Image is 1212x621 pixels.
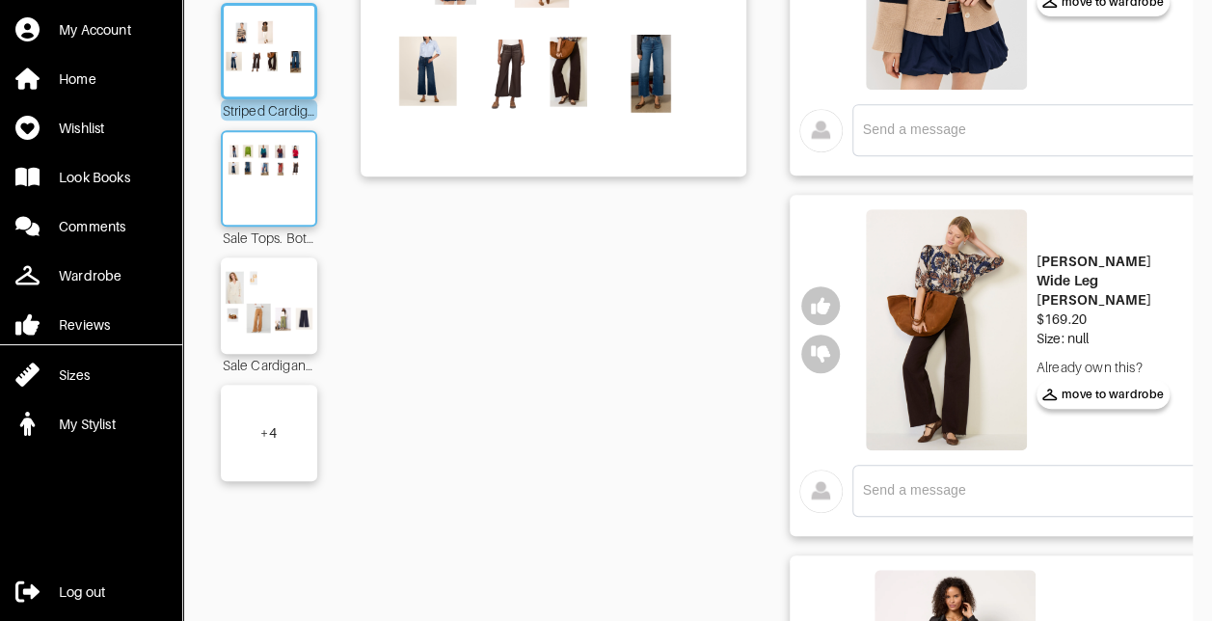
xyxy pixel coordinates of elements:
div: [PERSON_NAME] Wide Leg [PERSON_NAME] [1037,252,1188,310]
div: + 4 [260,423,276,443]
div: Wishlist [59,119,104,138]
div: $169.20 [1037,310,1188,329]
img: Outfit Sale Tops. Bottoms [217,142,321,215]
div: Sizes [59,365,90,385]
span: move to wardrobe [1042,386,1165,403]
div: Size: null [1037,329,1188,348]
div: Reviews [59,315,110,335]
img: avatar [799,470,843,513]
div: Sale Cardigan - work look [221,354,317,375]
div: Log out [59,582,105,602]
div: Wardrobe [59,266,121,285]
div: Sale Tops. Bottoms [221,227,317,248]
img: avatar [799,109,843,152]
div: My Stylist [59,415,116,434]
img: Outfit Sale Cardigan - work look [214,267,324,344]
div: Home [59,69,96,89]
div: Comments [59,217,125,236]
div: My Account [59,20,131,40]
div: Striped Cardigan [221,99,317,121]
img: Outfit Striped Cardigan [218,15,319,87]
button: move to wardrobe [1037,380,1171,409]
div: Already own this? [1037,358,1188,377]
img: Penny Wide Leg Jean [866,209,1027,450]
div: Look Books [59,168,130,187]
